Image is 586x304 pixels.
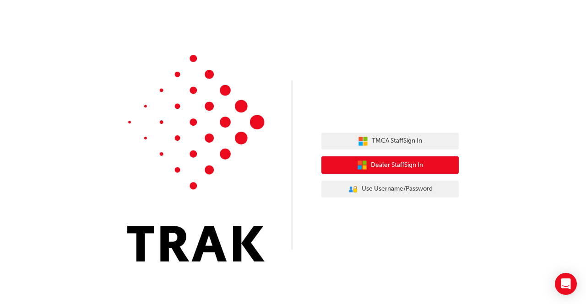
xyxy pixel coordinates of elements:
span: TMCA Staff Sign In [372,136,422,146]
span: Use Username/Password [362,184,433,194]
span: Dealer Staff Sign In [371,160,423,171]
img: Trak [127,55,265,261]
button: TMCA StaffSign In [321,133,459,150]
div: Open Intercom Messenger [555,273,577,295]
button: Use Username/Password [321,181,459,198]
button: Dealer StaffSign In [321,156,459,174]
